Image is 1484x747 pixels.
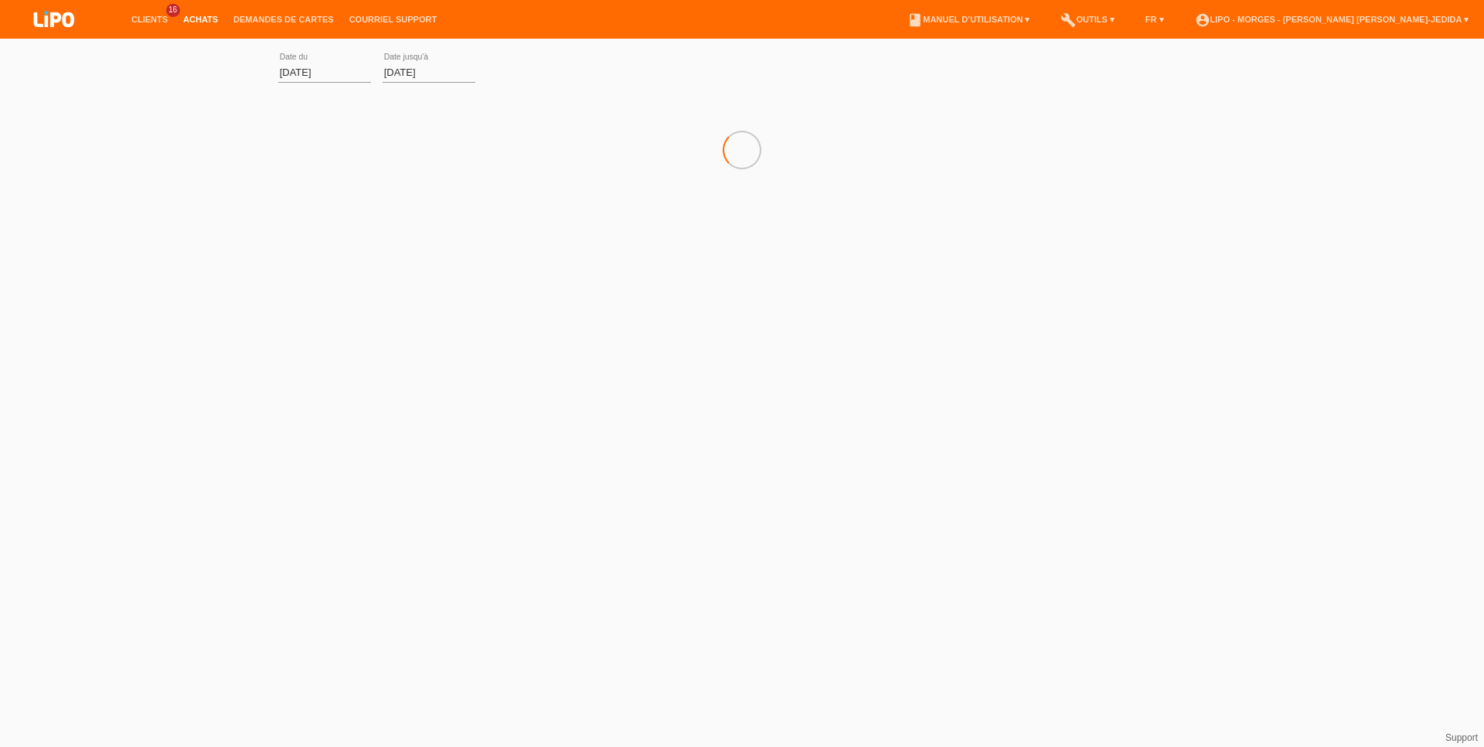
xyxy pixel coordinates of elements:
[166,4,180,17] span: 16
[226,15,342,24] a: Demandes de cartes
[175,15,226,24] a: Achats
[1060,12,1076,28] i: build
[1187,15,1476,24] a: account_circleLIPO - Morges - [PERSON_NAME] [PERSON_NAME]-Jedida ▾
[15,32,93,43] a: LIPO pay
[1138,15,1172,24] a: FR ▾
[1053,15,1122,24] a: buildOutils ▾
[907,12,923,28] i: book
[1445,732,1478,743] a: Support
[1195,12,1210,28] i: account_circle
[900,15,1037,24] a: bookManuel d’utilisation ▾
[342,15,444,24] a: Courriel Support
[124,15,175,24] a: Clients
